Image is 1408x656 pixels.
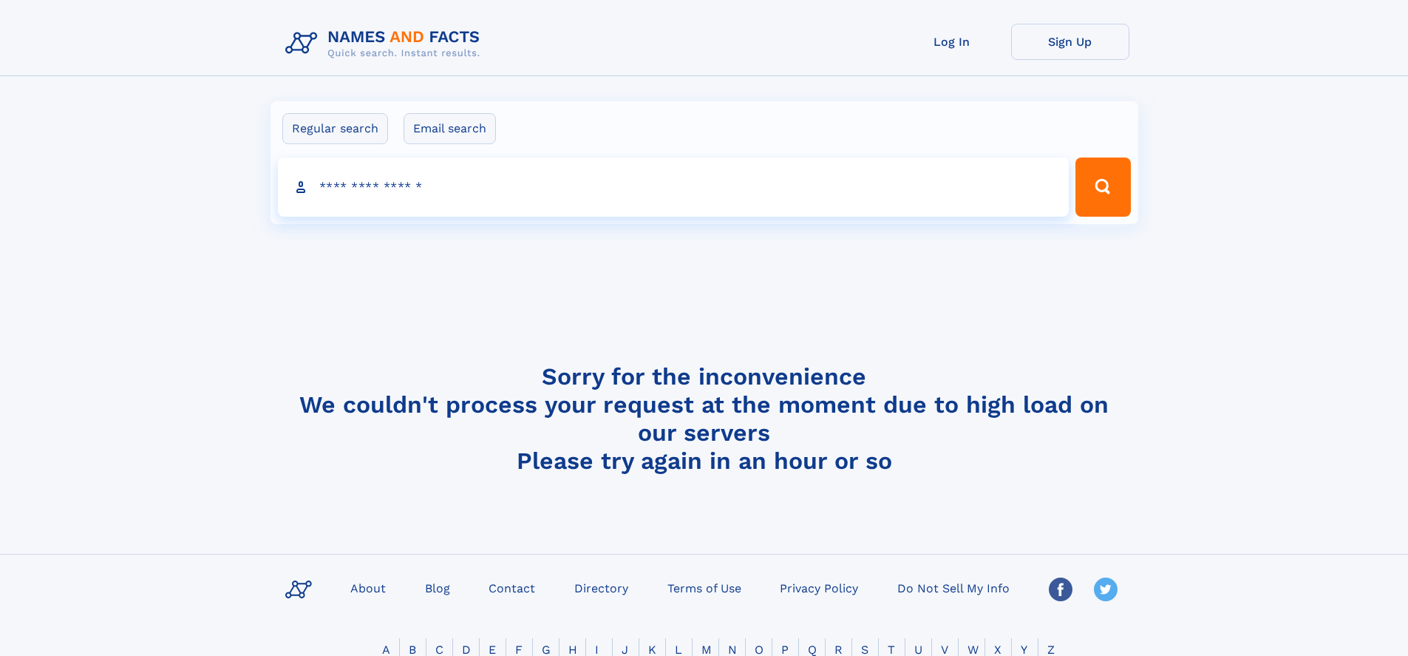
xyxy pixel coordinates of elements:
a: Sign Up [1011,24,1129,60]
label: Email search [404,113,496,144]
img: Facebook [1049,578,1072,601]
input: search input [278,158,1069,217]
a: Privacy Policy [774,577,864,598]
a: Contact [483,577,541,598]
label: Regular search [282,113,388,144]
a: Do Not Sell My Info [891,577,1016,598]
a: Log In [893,24,1011,60]
img: Twitter [1094,578,1118,601]
a: About [344,577,392,598]
a: Blog [419,577,456,598]
h4: Sorry for the inconvenience We couldn't process your request at the moment due to high load on ou... [279,362,1129,475]
a: Terms of Use [662,577,747,598]
button: Search Button [1075,158,1130,217]
img: Logo Names and Facts [279,24,492,64]
a: Directory [568,577,634,598]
